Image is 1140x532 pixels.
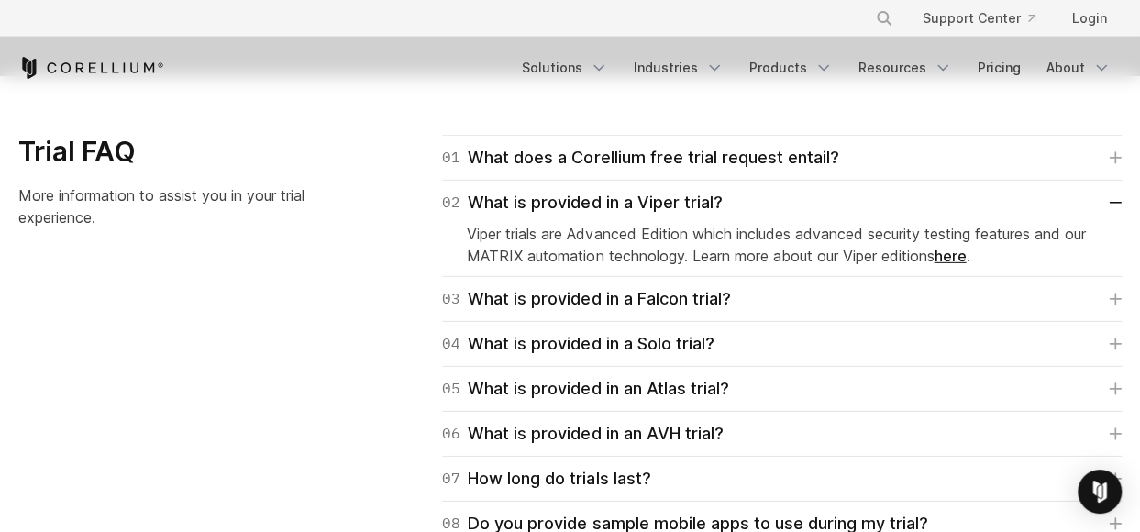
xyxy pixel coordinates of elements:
[442,376,728,402] div: What is provided in an Atlas trial?
[442,376,460,402] span: 05
[853,2,1122,35] div: Navigation Menu
[442,331,460,357] span: 04
[1035,51,1122,84] a: About
[908,2,1050,35] a: Support Center
[442,145,838,171] div: What does a Corellium free trial request entail?
[442,331,714,357] div: What is provided in a Solo trial?
[442,376,1122,402] a: 05What is provided in an Atlas trial?
[442,145,1122,171] a: 01What does a Corellium free trial request entail?
[442,145,460,171] span: 01
[868,2,901,35] button: Search
[442,331,1122,357] a: 04What is provided in a Solo trial?
[442,190,722,216] div: What is provided in a Viper trial?
[511,51,1122,84] div: Navigation Menu
[442,286,730,312] div: What is provided in a Falcon trial?
[442,466,650,492] div: How long do trials last?
[738,51,844,84] a: Products
[623,51,735,84] a: Industries
[1078,470,1122,514] div: Open Intercom Messenger
[18,135,336,170] h3: Trial FAQ
[442,190,460,216] span: 02
[442,286,1122,312] a: 03What is provided in a Falcon trial?
[934,247,966,265] a: here
[442,466,1122,492] a: 07How long do trials last?
[442,466,460,492] span: 07
[967,51,1032,84] a: Pricing
[442,286,460,312] span: 03
[847,51,963,84] a: Resources
[442,421,723,447] div: What is provided in an AVH trial?
[1057,2,1122,35] a: Login
[511,51,619,84] a: Solutions
[18,184,336,228] p: More information to assist you in your trial experience.
[467,223,1097,267] p: Viper trials are Advanced Edition which includes advanced security testing features and our MATRI...
[442,190,1122,216] a: 02What is provided in a Viper trial?
[18,57,164,79] a: Corellium Home
[442,421,460,447] span: 06
[442,421,1122,447] a: 06What is provided in an AVH trial?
